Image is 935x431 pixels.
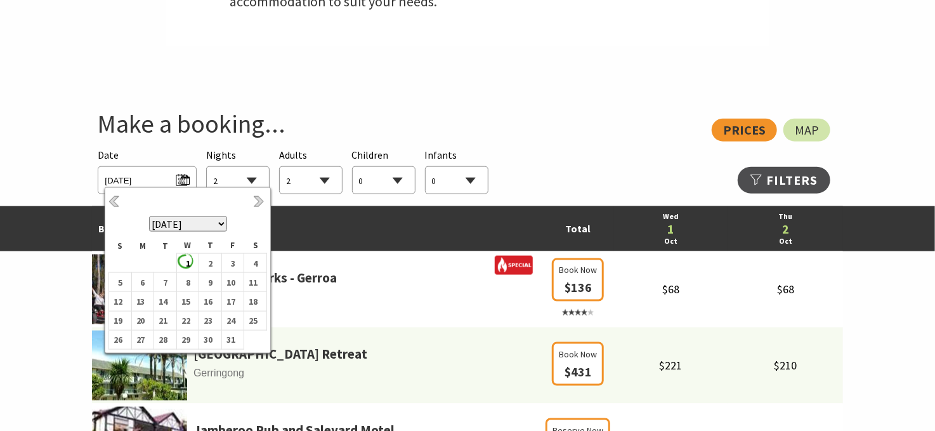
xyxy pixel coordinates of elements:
[154,331,171,348] b: 28
[132,312,148,329] b: 20
[620,211,722,223] a: Wed
[132,293,148,310] b: 13
[735,211,837,223] a: Thu
[199,253,222,272] td: 2
[199,330,222,349] td: 30
[154,292,177,311] td: 14
[221,273,244,292] td: 10
[176,292,199,311] td: 15
[735,235,837,248] a: Oct
[783,119,830,142] a: Map
[105,170,189,187] span: [DATE]
[620,235,722,248] a: Oct
[92,289,542,305] span: Gerroa
[244,255,261,272] b: 4
[154,238,177,253] th: T
[176,238,199,253] th: W
[279,149,307,161] span: Adults
[199,274,216,291] b: 9
[206,147,270,195] div: Choose a number of nights
[177,331,193,348] b: 29
[542,206,613,251] td: Total
[244,292,267,311] td: 18
[244,253,267,272] td: 4
[109,292,132,311] td: 12
[131,292,154,311] td: 13
[565,279,592,295] span: $136
[222,312,239,329] b: 24
[199,311,222,330] td: 23
[199,292,222,311] td: 16
[154,312,171,329] b: 21
[109,273,132,292] td: 5
[131,330,154,349] td: 27
[109,274,126,291] b: 5
[222,255,239,272] b: 3
[244,293,261,310] b: 18
[222,293,239,310] b: 17
[425,149,457,161] span: Infants
[109,293,126,310] b: 12
[131,311,154,330] td: 20
[221,330,244,349] td: 31
[244,312,261,329] b: 25
[176,311,199,330] td: 22
[565,364,592,380] span: $431
[199,255,216,272] b: 2
[109,312,126,329] b: 19
[177,255,193,272] b: 1
[92,255,187,324] img: 341233-primary-1e441c39-47ed-43bc-a084-13db65cabecb.jpg
[206,147,236,164] span: Nights
[109,331,126,348] b: 26
[199,273,222,292] td: 9
[221,311,244,330] td: 24
[109,311,132,330] td: 19
[98,147,196,195] div: Please choose your desired arrival date
[176,253,199,272] td: 1
[221,292,244,311] td: 17
[132,331,148,348] b: 27
[221,238,244,253] th: F
[199,293,216,310] b: 16
[177,312,193,329] b: 22
[92,206,542,251] td: Best Rates
[154,293,171,310] b: 14
[131,273,154,292] td: 6
[244,238,267,253] th: S
[199,331,216,348] b: 30
[131,238,154,253] th: M
[132,274,148,291] b: 6
[109,238,132,253] th: S
[199,238,222,253] th: T
[109,330,132,349] td: 26
[177,274,193,291] b: 8
[92,365,542,381] span: Gerringong
[559,347,597,361] span: Book Now
[176,330,199,349] td: 29
[154,311,177,330] td: 21
[620,223,722,235] a: 1
[154,274,171,291] b: 7
[795,125,819,135] span: Map
[92,331,187,401] img: parkridgea.jpg
[244,273,267,292] td: 11
[552,366,604,379] a: Book Now $431
[154,273,177,292] td: 7
[98,149,119,161] span: Date
[199,312,216,329] b: 23
[735,223,837,235] a: 2
[559,263,597,277] span: Book Now
[193,343,367,365] a: [GEOGRAPHIC_DATA] Retreat
[222,274,239,291] b: 10
[244,274,261,291] b: 11
[662,282,679,296] span: $68
[552,282,604,319] a: Book Now $136
[154,330,177,349] td: 28
[221,253,244,272] td: 3
[176,273,199,292] td: 8
[222,331,239,348] b: 31
[352,149,389,161] span: Children
[775,358,797,373] span: $210
[660,358,683,373] span: $221
[777,282,794,296] span: $68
